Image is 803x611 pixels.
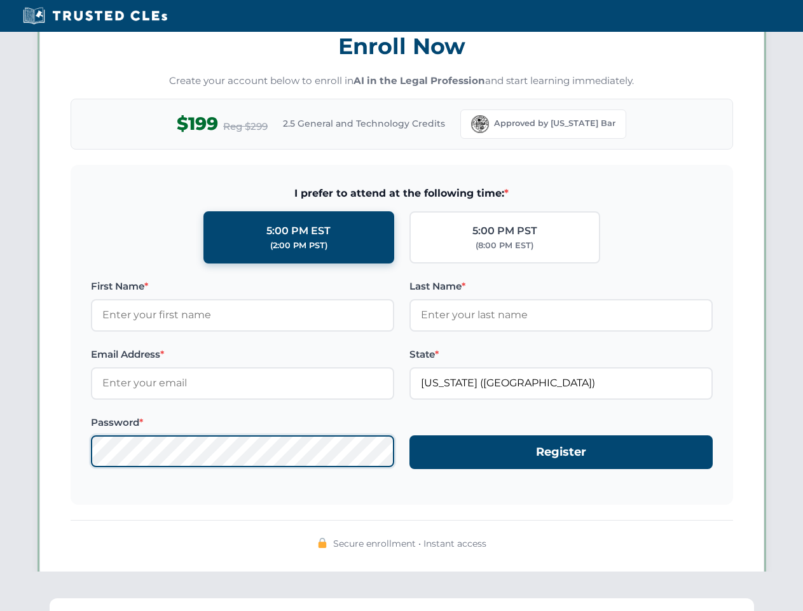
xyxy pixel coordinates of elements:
[409,299,713,331] input: Enter your last name
[223,119,268,134] span: Reg $299
[91,185,713,202] span: I prefer to attend at the following time:
[270,239,327,252] div: (2:00 PM PST)
[266,223,331,239] div: 5:00 PM EST
[317,538,327,548] img: 🔒
[409,347,713,362] label: State
[91,279,394,294] label: First Name
[91,367,394,399] input: Enter your email
[494,117,615,130] span: Approved by [US_STATE] Bar
[353,74,485,87] strong: AI in the Legal Profession
[91,347,394,362] label: Email Address
[71,74,733,88] p: Create your account below to enroll in and start learning immediately.
[409,367,713,399] input: Florida (FL)
[472,223,537,239] div: 5:00 PM PST
[409,435,713,469] button: Register
[476,239,533,252] div: (8:00 PM EST)
[471,115,489,133] img: Florida Bar
[19,6,171,25] img: Trusted CLEs
[283,116,445,130] span: 2.5 General and Technology Credits
[91,415,394,430] label: Password
[71,26,733,66] h3: Enroll Now
[91,299,394,331] input: Enter your first name
[177,109,218,138] span: $199
[409,279,713,294] label: Last Name
[333,537,486,551] span: Secure enrollment • Instant access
